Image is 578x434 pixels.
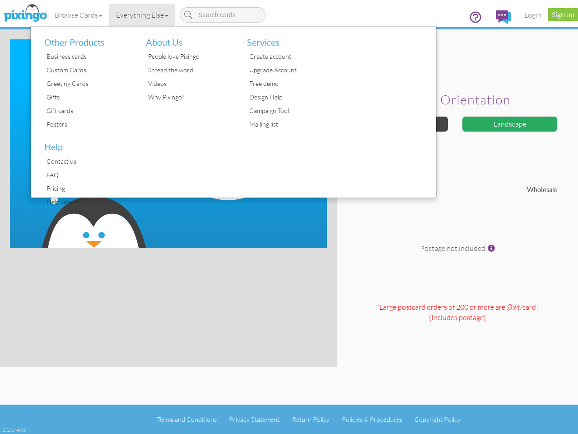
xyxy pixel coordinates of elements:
div: Greeting Cards [44,77,132,90]
a: Sign up [548,8,578,21]
div: Postage not included [344,243,571,297]
img: create-your-own-landscape.jpg [10,39,327,248]
div: 2.2.0-463 [2,425,26,434]
a: Terms and Conditions [157,415,217,423]
div: Help videos [44,195,132,209]
div: Mailing list [247,118,335,131]
div: *Large postcard orders of 200 or more are .89¢/card! (Includes postage ) [344,302,571,367]
div: Posters [44,118,132,131]
a: Copyright Policy [415,415,461,423]
div: Pricing [44,182,132,195]
a: Everything Else [109,4,175,26]
div: Business cards [44,50,132,63]
div: Contact us [44,155,132,168]
a: Browse Cards [48,4,109,26]
a: Privacy Statement [229,415,280,423]
li: Help [37,131,132,155]
div: FAQ [44,168,132,182]
div: Spread the word [146,63,234,77]
div: Create account [247,50,335,63]
input: Search cards [180,7,266,23]
a: Return Policy [292,415,330,423]
div: Gifts [44,90,132,104]
div: Why Pixingo? [146,90,234,104]
div: Campaign Tool [247,104,335,118]
div: Wholesale [457,185,564,195]
div: People love Pixingo [146,50,234,63]
a: Policies & Procedures [342,415,402,423]
img: pixingo logo [1,2,49,25]
div: Landscape [462,116,558,132]
div: Gift cards [44,104,132,118]
div: Custom Cards [44,63,132,77]
div: Upgrade Account [247,63,335,77]
h2: Select orientation [355,93,555,107]
div: Design Help [247,90,335,104]
li: About Us [139,27,234,50]
li: Services [240,27,335,50]
div: Free demo [247,77,335,90]
a: Login [517,4,548,26]
div: Videos [146,77,234,90]
img: comments.svg [496,10,511,24]
li: Other Products [37,27,132,50]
